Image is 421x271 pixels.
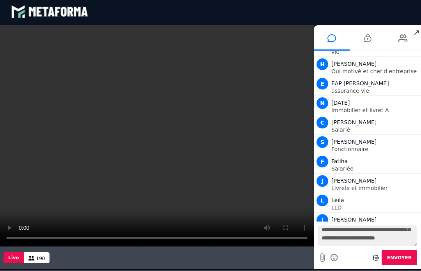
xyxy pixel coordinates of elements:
[331,179,377,186] span: [PERSON_NAME]
[331,199,344,205] span: Leïla
[387,257,412,262] span: Envoyer
[317,177,328,189] span: J
[317,158,328,169] span: F
[331,148,419,154] p: Fonctionnaire
[331,109,419,115] p: Immobilier et livret A
[331,90,419,95] p: assurance vie
[317,80,328,92] span: E
[382,252,417,267] button: Envoyer
[317,99,328,111] span: N
[317,119,328,130] span: C
[412,27,421,41] span: ↗
[317,60,328,72] span: H
[317,216,328,228] span: J
[331,46,419,56] p: livrets classiques et assurance vie
[331,141,377,147] span: [PERSON_NAME]
[331,187,419,193] p: Livrets et immobilier
[4,254,24,265] button: Live
[331,160,348,166] span: Fatiha
[331,63,377,69] span: [PERSON_NAME]
[36,258,45,263] span: 190
[317,197,328,208] span: L
[331,218,377,225] span: [PERSON_NAME]
[331,168,419,173] p: Salariée
[331,207,419,212] p: LLD
[331,121,377,127] span: [PERSON_NAME]
[331,70,419,76] p: Oui motivé et chef d entreprise
[331,129,419,134] p: Salarié
[331,102,350,108] span: [DATE]
[331,82,389,88] span: EAP [PERSON_NAME]
[317,138,328,150] span: S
